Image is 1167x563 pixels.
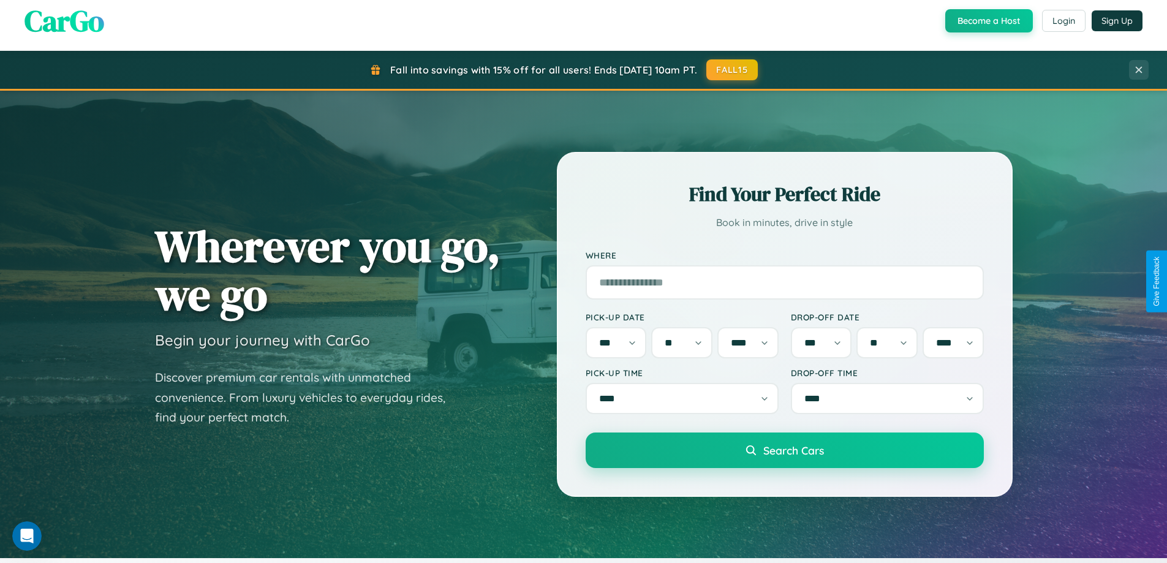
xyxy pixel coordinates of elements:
button: Sign Up [1092,10,1142,31]
label: Drop-off Date [791,312,984,322]
span: Fall into savings with 15% off for all users! Ends [DATE] 10am PT. [390,64,697,76]
button: Login [1042,10,1086,32]
label: Drop-off Time [791,368,984,378]
h2: Find Your Perfect Ride [586,181,984,208]
button: FALL15 [706,59,758,80]
button: Search Cars [586,433,984,468]
h1: Wherever you go, we go [155,222,500,319]
label: Pick-up Time [586,368,779,378]
h3: Begin your journey with CarGo [155,331,370,349]
label: Pick-up Date [586,312,779,322]
button: Become a Host [945,9,1033,32]
p: Book in minutes, drive in style [586,214,984,232]
span: Search Cars [763,444,824,457]
label: Where [586,250,984,260]
p: Discover premium car rentals with unmatched convenience. From luxury vehicles to everyday rides, ... [155,368,461,428]
div: Give Feedback [1152,257,1161,306]
iframe: Intercom live chat [12,521,42,551]
span: CarGo [25,1,104,41]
